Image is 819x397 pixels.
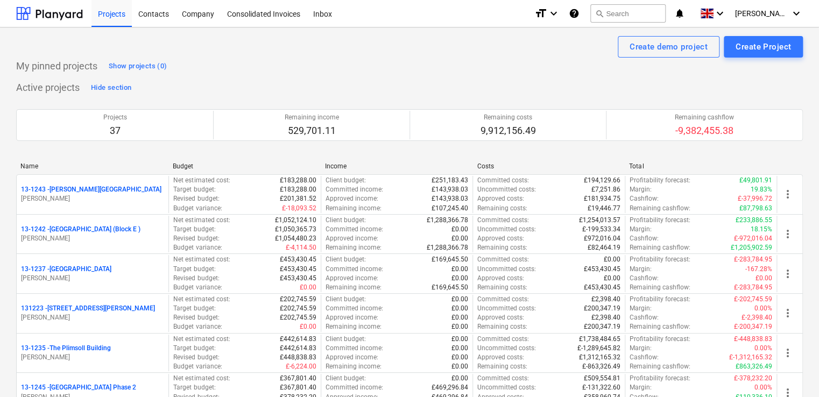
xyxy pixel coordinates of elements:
[477,322,527,331] p: Remaining costs :
[16,60,97,73] p: My pinned projects
[326,204,382,213] p: Remaining income :
[630,255,690,264] p: Profitability forecast :
[173,295,230,304] p: Net estimated cost :
[734,335,772,344] p: £-448,838.83
[300,322,316,331] p: £0.00
[584,304,620,313] p: £200,347.19
[582,225,620,234] p: £-199,533.34
[630,322,690,331] p: Remaining cashflow :
[630,383,652,392] p: Margin :
[714,7,726,20] i: keyboard_arrow_down
[451,295,468,304] p: £0.00
[280,274,316,283] p: £453,430.45
[451,265,468,274] p: £0.00
[326,194,378,203] p: Approved income :
[173,335,230,344] p: Net estimated cost :
[630,216,690,225] p: Profitability forecast :
[734,374,772,383] p: £-378,232.20
[630,335,690,344] p: Profitability forecast :
[173,162,316,170] div: Budget
[21,234,164,243] p: [PERSON_NAME]
[477,225,536,234] p: Uncommitted costs :
[630,185,652,194] p: Margin :
[451,335,468,344] p: £0.00
[109,60,167,73] div: Show projects (0)
[427,216,468,225] p: £1,288,366.78
[280,255,316,264] p: £453,430.45
[21,353,164,362] p: [PERSON_NAME]
[21,225,164,243] div: 13-1242 -[GEOGRAPHIC_DATA] (Block E )[PERSON_NAME]
[286,243,316,252] p: £-4,114.50
[275,225,316,234] p: £1,050,365.73
[781,307,794,320] span: more_vert
[588,243,620,252] p: £82,464.19
[326,225,383,234] p: Committed income :
[584,322,620,331] p: £200,347.19
[21,344,111,353] p: 13-1235 - The Plimsoll Building
[173,383,215,392] p: Target budget :
[477,304,536,313] p: Uncommitted costs :
[736,40,791,54] div: Create Project
[21,265,111,274] p: 13-1237 - [GEOGRAPHIC_DATA]
[734,234,772,243] p: £-972,016.04
[21,383,136,392] p: 13-1245 - [GEOGRAPHIC_DATA] Phase 2
[756,274,772,283] p: £0.00
[451,353,468,362] p: £0.00
[735,9,789,18] span: [PERSON_NAME]
[451,274,468,283] p: £0.00
[173,265,215,274] p: Target budget :
[326,353,378,362] p: Approved income :
[280,374,316,383] p: £367,801.40
[451,225,468,234] p: £0.00
[285,124,339,137] p: 529,701.11
[21,313,164,322] p: [PERSON_NAME]
[579,335,620,344] p: £1,738,484.65
[326,295,366,304] p: Client budget :
[326,283,382,292] p: Remaining income :
[173,243,222,252] p: Budget variance :
[569,7,580,20] i: Knowledge base
[432,204,468,213] p: £107,245.40
[739,176,772,185] p: £49,801.91
[21,274,164,283] p: [PERSON_NAME]
[326,313,378,322] p: Approved income :
[477,283,527,292] p: Remaining costs :
[173,204,222,213] p: Budget variance :
[534,7,547,20] i: format_size
[326,335,366,344] p: Client budget :
[282,204,316,213] p: £-18,093.52
[280,353,316,362] p: £448,838.83
[280,265,316,274] p: £453,430.45
[280,383,316,392] p: £367,801.40
[103,113,127,122] p: Projects
[16,81,80,94] p: Active projects
[604,255,620,264] p: £0.00
[630,265,652,274] p: Margin :
[280,335,316,344] p: £442,614.83
[734,295,772,304] p: £-202,745.59
[173,234,219,243] p: Revised budget :
[675,113,734,122] p: Remaining cashflow
[731,243,772,252] p: £1,205,902.59
[106,58,170,75] button: Show projects (0)
[326,383,383,392] p: Committed income :
[781,228,794,240] span: more_vert
[481,113,536,122] p: Remaining costs
[432,185,468,194] p: £143,938.03
[630,194,659,203] p: Cashflow :
[674,7,685,20] i: notifications
[477,362,527,371] p: Remaining costs :
[745,265,772,274] p: -167.28%
[173,255,230,264] p: Net estimated cost :
[477,295,529,304] p: Committed costs :
[630,313,659,322] p: Cashflow :
[173,194,219,203] p: Revised budget :
[481,124,536,137] p: 9,912,156.49
[729,353,772,362] p: £-1,312,165.32
[173,185,215,194] p: Target budget :
[280,176,316,185] p: £183,288.00
[477,313,524,322] p: Approved costs :
[477,204,527,213] p: Remaining costs :
[21,304,155,313] p: 131223 - [STREET_ADDRESS][PERSON_NAME]
[588,204,620,213] p: £19,446.77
